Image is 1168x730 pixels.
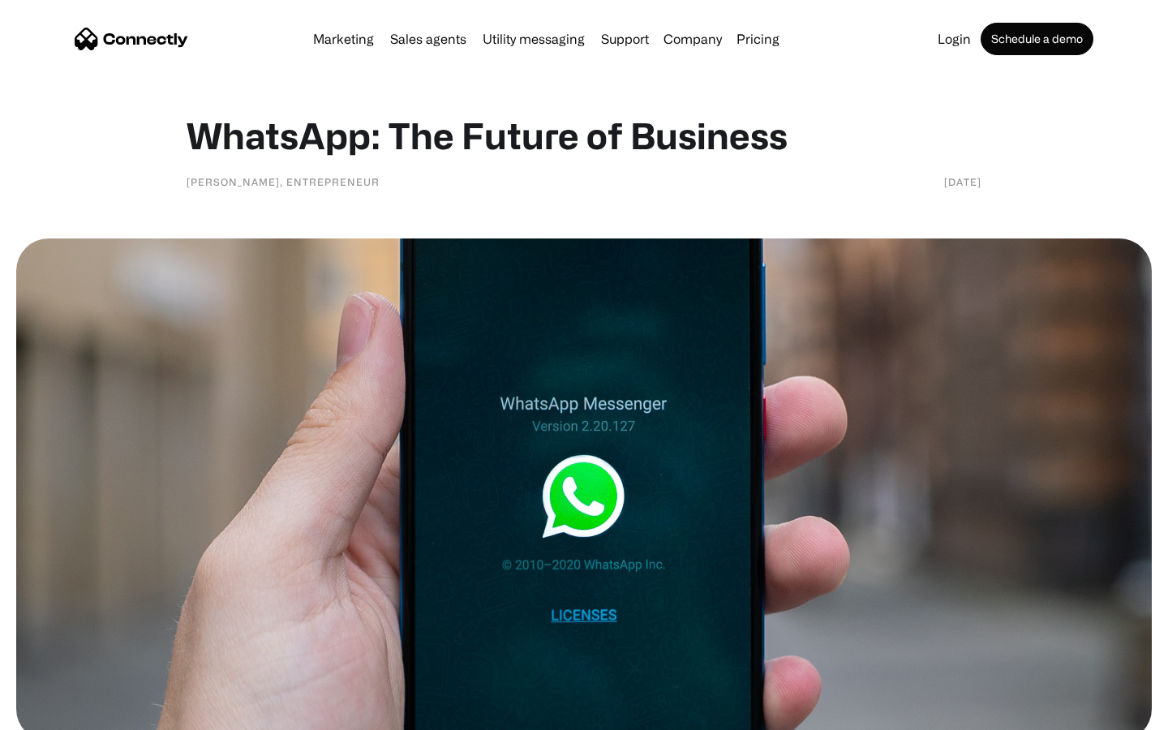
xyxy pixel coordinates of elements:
ul: Language list [32,702,97,724]
a: Login [931,32,977,45]
a: Sales agents [384,32,473,45]
a: Schedule a demo [981,23,1093,55]
a: Marketing [307,32,380,45]
h1: WhatsApp: The Future of Business [187,114,981,157]
aside: Language selected: English [16,702,97,724]
div: Company [663,28,722,50]
a: Pricing [730,32,786,45]
div: [PERSON_NAME], Entrepreneur [187,174,380,190]
div: [DATE] [944,174,981,190]
a: Support [595,32,655,45]
a: Utility messaging [476,32,591,45]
